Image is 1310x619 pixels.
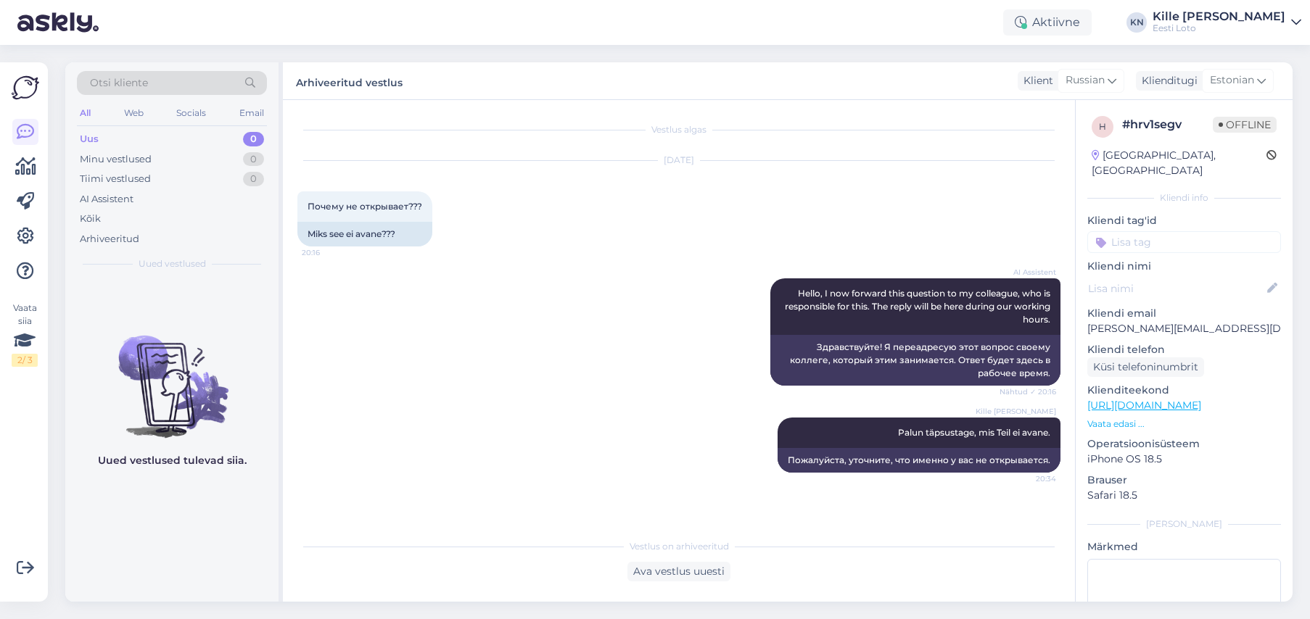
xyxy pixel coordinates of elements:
p: Safari 18.5 [1087,488,1281,503]
p: Uued vestlused tulevad siia. [98,453,247,468]
p: Klienditeekond [1087,383,1281,398]
span: Offline [1213,117,1277,133]
div: Email [236,104,267,122]
div: Eesti Loto [1153,22,1285,34]
div: Web [121,104,147,122]
div: All [77,104,94,122]
div: Socials [173,104,209,122]
p: Operatsioonisüsteem [1087,436,1281,452]
span: Otsi kliente [90,75,148,91]
span: Uued vestlused [139,257,206,270]
label: Arhiveeritud vestlus [296,71,403,91]
span: Kille [PERSON_NAME] [976,406,1056,417]
p: iPhone OS 18.5 [1087,452,1281,467]
div: Miks see ei avane??? [297,222,432,246]
div: Ava vestlus uuesti [627,562,730,581]
div: 0 [243,152,264,167]
p: Märkmed [1087,539,1281,554]
div: Tiimi vestlused [80,172,151,186]
div: 0 [243,132,264,146]
p: Kliendi tag'id [1087,213,1281,228]
span: Palun täpsustage, mis Teil ei avane. [898,427,1050,438]
div: 2 / 3 [12,354,38,367]
p: Kliendi email [1087,306,1281,321]
div: Klienditugi [1136,73,1198,88]
div: Küsi telefoninumbrit [1087,357,1204,377]
div: Kille [PERSON_NAME] [1153,11,1285,22]
span: Nähtud ✓ 20:16 [1000,386,1056,397]
input: Lisa nimi [1088,281,1264,296]
img: No chats [65,309,279,440]
div: [GEOGRAPHIC_DATA], [GEOGRAPHIC_DATA] [1092,148,1266,178]
div: AI Assistent [80,192,133,207]
img: Askly Logo [12,74,39,101]
div: [PERSON_NAME] [1087,518,1281,531]
div: Minu vestlused [80,152,152,167]
div: Vaata siia [12,302,38,367]
div: Vestlus algas [297,123,1060,136]
div: Kliendi info [1087,191,1281,204]
span: 20:34 [1002,473,1056,484]
div: Kõik [80,212,101,226]
div: Здравствуйте! Я переадресую этот вопрос своему коллеге, который этим занимается. Ответ будет здес... [770,335,1060,386]
a: [URL][DOMAIN_NAME] [1087,399,1201,412]
input: Lisa tag [1087,231,1281,253]
p: Kliendi telefon [1087,342,1281,357]
div: KN [1126,12,1147,33]
span: Hello, I now forward this question to my colleague, who is responsible for this. The reply will b... [785,288,1052,325]
span: Russian [1066,72,1105,88]
a: Kille [PERSON_NAME]Eesti Loto [1153,11,1301,34]
span: 20:16 [302,247,356,258]
span: Почему не открывает??? [308,201,422,212]
div: Aktiivne [1003,9,1092,36]
div: 0 [243,172,264,186]
span: AI Assistent [1002,267,1056,278]
span: Estonian [1210,72,1254,88]
div: Klient [1018,73,1053,88]
span: h [1099,121,1106,132]
div: Пожалуйста, уточните, что именно у вас не открывается. [778,448,1060,473]
p: Vaata edasi ... [1087,417,1281,431]
p: Brauser [1087,473,1281,488]
div: # hrv1segv [1122,116,1213,133]
span: Vestlus on arhiveeritud [630,540,729,553]
p: [PERSON_NAME][EMAIL_ADDRESS][DOMAIN_NAME] [1087,321,1281,336]
div: Uus [80,132,99,146]
p: Kliendi nimi [1087,259,1281,274]
div: Arhiveeritud [80,232,139,246]
div: [DATE] [297,154,1060,167]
